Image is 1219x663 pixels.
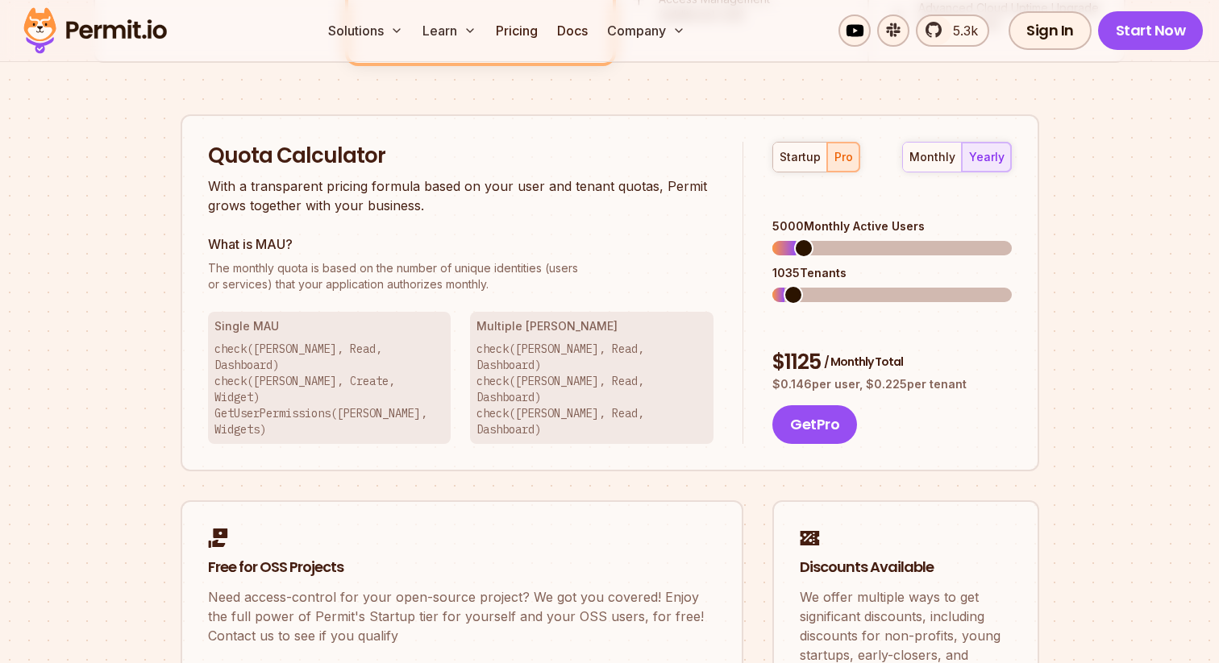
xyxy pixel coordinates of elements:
p: or services) that your application authorizes monthly. [208,260,714,292]
div: $ 1125 [772,348,1011,377]
button: Learn [416,15,483,47]
div: monthly [909,149,955,165]
a: Start Now [1098,11,1204,50]
a: Sign In [1009,11,1092,50]
button: Solutions [322,15,410,47]
h3: Single MAU [214,318,445,334]
p: $ 0.146 per user, $ 0.225 per tenant [772,376,1011,392]
a: 5.3k [916,15,989,47]
div: 1035 Tenants [772,265,1011,281]
button: Company [601,15,692,47]
p: With a transparent pricing formula based on your user and tenant quotas, Permit grows together wi... [208,176,714,215]
img: Permit logo [16,3,174,58]
h2: Quota Calculator [208,142,714,171]
h2: Free for OSS Projects [208,557,716,578]
p: Need access-control for your open-source project? We got you covered! Enjoy the full power of Per... [208,587,716,645]
span: 5.3k [943,21,978,40]
div: startup [780,149,821,165]
h3: What is MAU? [208,234,714,254]
p: check([PERSON_NAME], Read, Dashboard) check([PERSON_NAME], Read, Dashboard) check([PERSON_NAME], ... [476,341,707,437]
span: The monthly quota is based on the number of unique identities (users [208,260,714,276]
span: / Monthly Total [824,354,903,370]
a: Docs [551,15,594,47]
a: Pricing [489,15,544,47]
button: GetPro [772,405,857,444]
h2: Discounts Available [800,557,1012,578]
h3: Multiple [PERSON_NAME] [476,318,707,334]
div: 5000 Monthly Active Users [772,218,1011,234]
p: check([PERSON_NAME], Read, Dashboard) check([PERSON_NAME], Create, Widget) GetUserPermissions([PE... [214,341,445,437]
